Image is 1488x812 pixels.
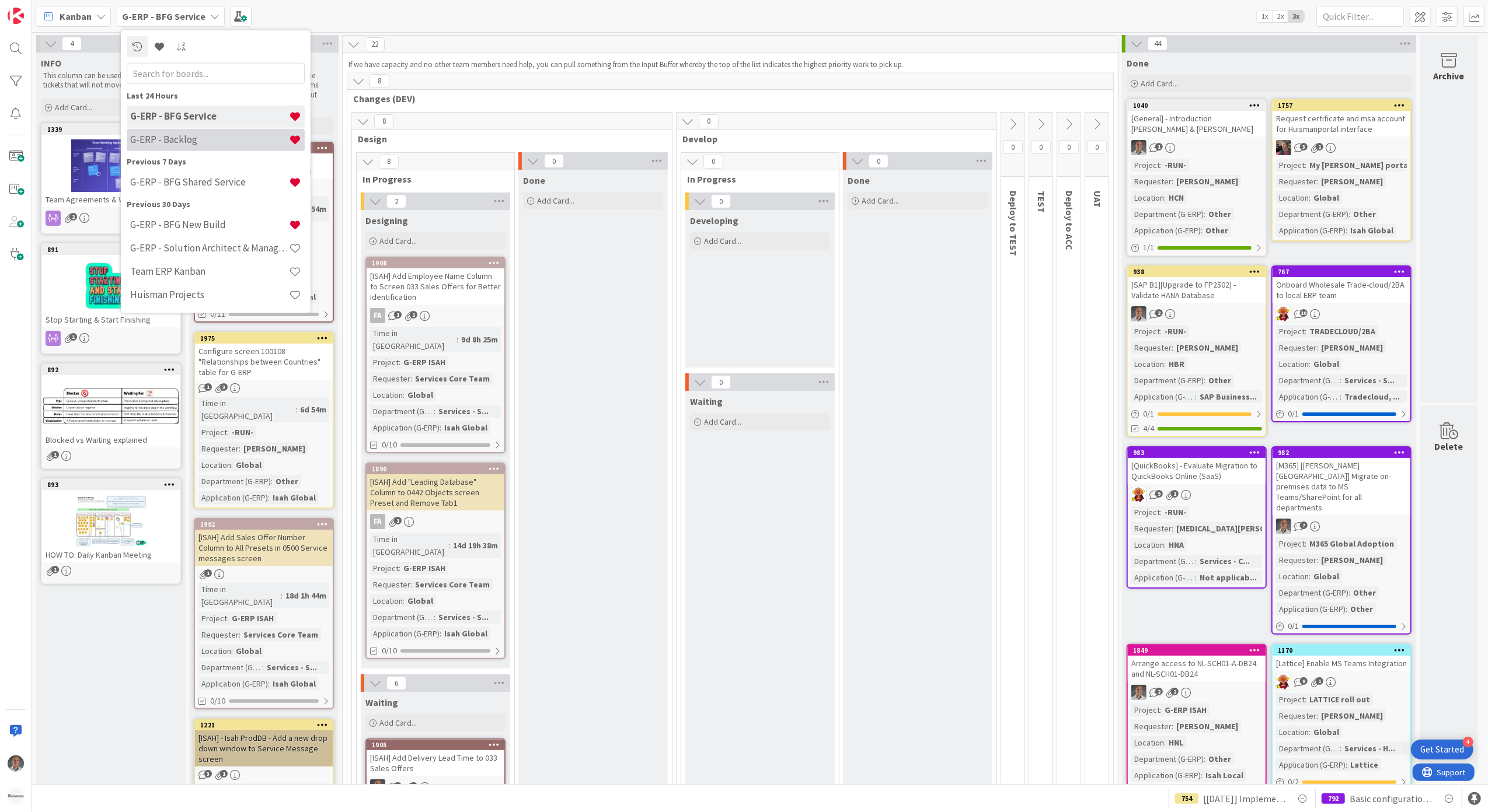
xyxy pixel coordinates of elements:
[1273,447,1410,458] div: 982
[1131,358,1164,370] div: Location
[1166,191,1187,204] div: HCN
[367,464,504,510] div: 1890[ISAH] Add "Leading Database" Column to 0442 Objects screen Preset and Remove Tab1
[1164,191,1166,204] span: :
[1143,408,1154,420] span: 0 / 1
[1133,268,1266,276] div: 938
[195,344,333,380] div: Configure screen 100108 "Relationships between Countries" table for G-ERP
[198,491,268,504] div: Application (G-ERP)
[1162,159,1189,171] div: -RUN-
[1273,306,1410,321] div: LC
[295,403,297,416] span: :
[410,372,412,385] span: :
[1276,519,1291,534] img: PS
[1204,374,1205,387] span: :
[1278,101,1410,110] div: 1757
[1305,325,1306,338] span: :
[1131,555,1195,568] div: Department (G-ERP)
[130,110,289,122] h4: G-ERP - BFG Service
[47,246,180,254] div: 891
[394,311,402,318] span: 1
[1173,341,1241,354] div: [PERSON_NAME]
[1306,537,1397,550] div: M365 Global Adoption
[1273,140,1410,155] div: BF
[42,244,180,255] div: 891
[42,124,180,135] div: 1339
[365,37,385,51] span: 22
[1128,685,1266,700] div: PS
[367,258,504,304] div: 1908[ISAH] Add Employee Name Column to Screen 033 Sales Offers for Better Identification
[1131,341,1172,354] div: Requester
[1131,487,1147,502] img: LC
[1128,487,1266,502] div: LC
[43,71,179,90] p: This column can be used for informational tickets that will not move across the board
[370,562,399,575] div: Project
[233,459,264,471] div: Global
[1276,224,1346,237] div: Application (G-ERP)
[1128,407,1266,421] div: 0/1
[231,459,233,471] span: :
[1316,175,1318,188] span: :
[1273,10,1288,22] span: 2x
[1131,175,1172,188] div: Requester
[367,740,504,776] div: 1905[ISAH] Add Delivery Lead Time to 033 Sales Offers
[195,720,333,730] div: 1221
[687,173,824,185] span: In Progress
[1131,208,1204,220] div: Department (G-ERP)
[400,356,448,369] div: G-ERP ISAH
[1131,538,1164,551] div: Location
[42,480,180,490] div: 893
[1128,140,1266,155] div: PS
[370,356,399,369] div: Project
[1008,191,1019,256] span: Deploy to TEST
[1276,325,1305,338] div: Project
[450,539,501,552] div: 14d 19h 38m
[1133,449,1266,457] div: 983
[1435,439,1463,453] div: Delete
[1276,306,1291,321] img: LC
[367,474,504,510] div: [ISAH] Add "Leading Database" Column to 0442 Objects screen Preset and Remove Tab1
[1148,37,1168,51] span: 44
[60,9,92,23] span: Kanban
[365,215,408,226] span: Designing
[198,397,295,422] div: Time in [GEOGRAPHIC_DATA]
[370,421,440,434] div: Application (G-ERP)
[271,475,273,488] span: :
[198,426,227,439] div: Project
[379,236,417,246] span: Add Card...
[1128,240,1266,255] div: 1/1
[441,421,490,434] div: Isah Global
[690,395,723,407] span: Waiting
[1341,374,1398,387] div: Services - S...
[440,421,441,434] span: :
[195,720,333,766] div: 1221[ISAH] - Isah ProdDB - Add a new drop down window to Service Message screen
[241,442,308,455] div: [PERSON_NAME]
[704,236,741,246] span: Add Card...
[403,388,405,401] span: :
[370,388,403,401] div: Location
[399,356,400,369] span: :
[1278,268,1410,276] div: 767
[198,475,271,488] div: Department (G-ERP)
[386,194,406,208] span: 2
[1306,325,1378,338] div: TRADECLOUD/2BA
[42,365,180,447] div: 892Blocked vs Waiting explained
[1092,191,1103,208] span: UAT
[47,125,180,134] div: 1339
[127,89,305,101] div: Last 24 Hours
[1340,374,1341,387] span: :
[1276,159,1305,171] div: Project
[1305,159,1306,171] span: :
[353,93,1099,104] span: Changes (DEV)
[270,491,319,504] div: Isah Global
[1288,10,1304,22] span: 3x
[435,405,492,418] div: Services - S...
[1300,143,1308,150] span: 3
[1276,537,1305,550] div: Project
[268,491,270,504] span: :
[42,124,180,207] div: 1339Team Agreements & Work policies
[1131,306,1147,321] img: PS
[1316,143,1323,150] span: 1
[1273,111,1410,136] div: Request certificate and msa account for Huismanportal interface
[1273,267,1410,303] div: 767Onboard Wholesale Trade-cloud/2BA to local ERP team
[1197,390,1260,403] div: SAP Business...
